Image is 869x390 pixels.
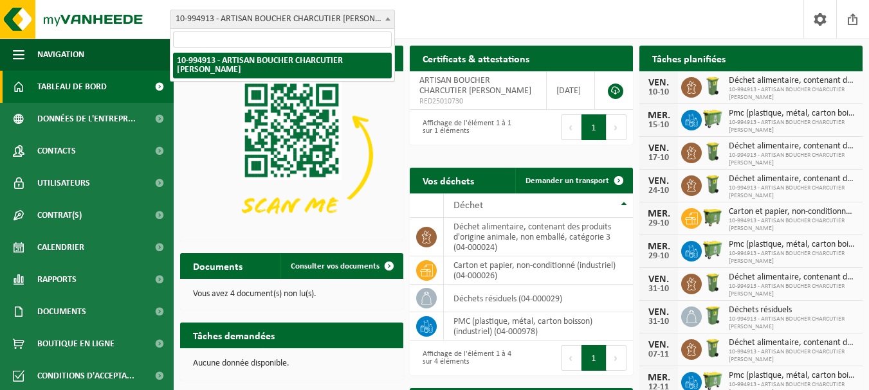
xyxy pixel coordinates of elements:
h2: Tâches demandées [180,323,288,348]
span: Consulter vos documents [291,262,380,270]
span: Déchet alimentaire, contenant des produits d'origine animale, non emballé, catég... [729,338,856,348]
span: RED25010730 [419,96,536,107]
div: 29-10 [646,219,672,228]
span: Déchet alimentaire, contenant des produits d'origine animale, non emballé, catég... [729,141,856,152]
div: MER. [646,111,672,121]
span: 10-994913 - ARTISAN BOUCHER CHARCUTIER [PERSON_NAME] [729,250,856,265]
td: [DATE] [547,71,595,110]
td: déchet alimentaire, contenant des produits d'origine animale, non emballé, catégorie 3 (04-000024) [444,218,633,256]
span: Données de l'entrepr... [37,103,136,135]
span: Déchet alimentaire, contenant des produits d'origine animale, non emballé, catég... [729,76,856,86]
div: 17-10 [646,154,672,163]
span: Tableau de bord [37,71,107,103]
span: Navigation [37,39,84,71]
span: Contacts [37,135,76,167]
a: Demander un transport [515,168,632,193]
div: VEN. [646,176,672,186]
div: Affichage de l'élément 1 à 1 sur 1 éléments [416,113,515,141]
button: Next [607,345,627,371]
img: WB-0140-HPE-GN-50 [702,337,724,359]
img: WB-0140-HPE-GN-50 [702,173,724,195]
button: Next [607,114,627,140]
span: Documents [37,296,86,328]
td: PMC (plastique, métal, carton boisson) (industriel) (04-000978) [444,312,633,341]
span: ARTISAN BOUCHER CHARCUTIER [PERSON_NAME] [419,76,531,96]
button: Previous [561,345,581,371]
span: Déchet alimentaire, contenant des produits d'origine animale, non emballé, catég... [729,174,856,184]
span: Déchets résiduels [729,305,856,315]
div: VEN. [646,340,672,350]
img: WB-0660-HPE-GN-50 [702,108,724,130]
li: 10-994913 - ARTISAN BOUCHER CHARCUTIER [PERSON_NAME] [173,53,392,78]
img: WB-1100-HPE-GN-50 [702,206,724,228]
span: 10-994913 - ARTISAN BOUCHER CHARCUTIER [PERSON_NAME] [729,348,856,364]
h2: Tâches planifiées [639,46,738,71]
p: Aucune donnée disponible. [193,359,390,368]
span: 10-994913 - ARTISAN BOUCHER CHARCUTIER [PERSON_NAME] [729,217,856,233]
h2: Certificats & attestations [410,46,542,71]
span: Demander un transport [526,177,609,185]
div: MER. [646,373,672,383]
div: 24-10 [646,186,672,195]
span: Pmc (plastique, métal, carton boisson) (industriel) [729,109,856,119]
button: 1 [581,345,607,371]
div: VEN. [646,307,672,317]
div: 15-10 [646,121,672,130]
div: 31-10 [646,317,672,326]
div: 07-11 [646,350,672,359]
div: 31-10 [646,285,672,294]
span: 10-994913 - ARTISAN BOUCHER CHARCUTIER MYRIAM DELHAYE - XHENDELESSE [170,10,394,28]
div: 29-10 [646,252,672,261]
span: 10-994913 - ARTISAN BOUCHER CHARCUTIER [PERSON_NAME] [729,184,856,200]
div: VEN. [646,78,672,88]
span: 10-994913 - ARTISAN BOUCHER CHARCUTIER [PERSON_NAME] [729,86,856,102]
span: Calendrier [37,231,84,263]
span: 10-994913 - ARTISAN BOUCHER CHARCUTIER [PERSON_NAME] [729,152,856,167]
div: MER. [646,242,672,252]
span: Pmc (plastique, métal, carton boisson) (industriel) [729,240,856,250]
img: Download de VHEPlus App [180,71,403,238]
span: Boutique en ligne [37,328,114,360]
span: 10-994913 - ARTISAN BOUCHER CHARCUTIER MYRIAM DELHAYE - XHENDELESSE [170,10,395,29]
span: Déchet [453,200,483,211]
div: 10-10 [646,88,672,97]
img: WB-0140-HPE-GN-50 [702,272,724,294]
div: MER. [646,209,672,219]
span: Utilisateurs [37,167,90,199]
h2: Documents [180,253,255,278]
img: WB-0140-HPE-GN-50 [702,141,724,163]
span: 10-994913 - ARTISAN BOUCHER CHARCUTIER [PERSON_NAME] [729,315,856,331]
span: 10-994913 - ARTISAN BOUCHER CHARCUTIER [PERSON_NAME] [729,283,856,298]
button: Previous [561,114,581,140]
span: Contrat(s) [37,199,82,231]
div: VEN. [646,143,672,154]
td: carton et papier, non-conditionné (industriel) (04-000026) [444,256,633,285]
span: 10-994913 - ARTISAN BOUCHER CHARCUTIER [PERSON_NAME] [729,119,856,134]
p: Vous avez 4 document(s) non lu(s). [193,290,390,299]
span: Pmc (plastique, métal, carton boisson) (industriel) [729,371,856,381]
span: Déchet alimentaire, contenant des produits d'origine animale, non emballé, catég... [729,272,856,283]
div: VEN. [646,274,672,285]
img: WB-0240-HPE-GN-50 [702,305,724,326]
a: Consulter vos documents [280,253,402,279]
button: 1 [581,114,607,140]
td: déchets résiduels (04-000029) [444,285,633,312]
div: Affichage de l'élément 1 à 4 sur 4 éléments [416,344,515,372]
h2: Vos déchets [410,168,487,193]
span: Rapports [37,263,77,296]
span: Carton et papier, non-conditionné (industriel) [729,207,856,217]
img: WB-0140-HPE-GN-50 [702,75,724,97]
img: WB-0660-HPE-GN-50 [702,239,724,261]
